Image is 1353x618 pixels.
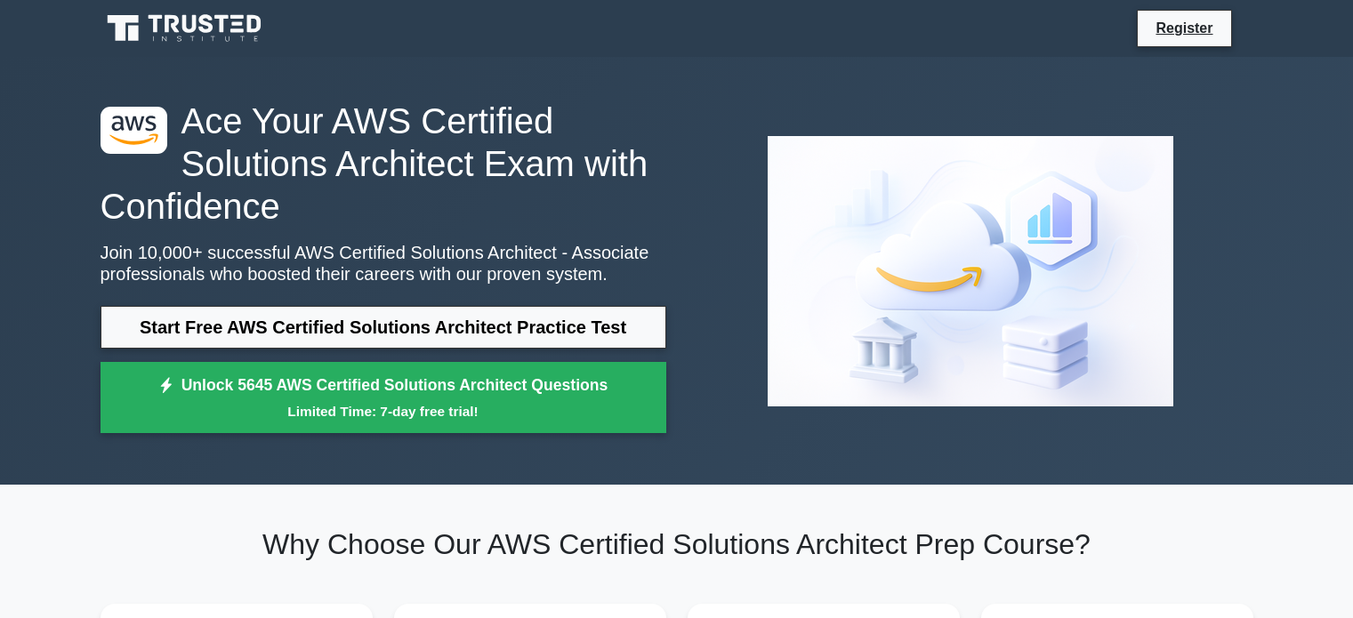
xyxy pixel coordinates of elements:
[101,362,666,433] a: Unlock 5645 AWS Certified Solutions Architect QuestionsLimited Time: 7-day free trial!
[123,401,644,421] small: Limited Time: 7-day free trial!
[101,242,666,285] p: Join 10,000+ successful AWS Certified Solutions Architect - Associate professionals who boosted t...
[753,122,1188,421] img: AWS Certified Solutions Architect - Associate Preview
[1145,17,1223,39] a: Register
[101,527,1253,561] h2: Why Choose Our AWS Certified Solutions Architect Prep Course?
[101,100,666,228] h1: Ace Your AWS Certified Solutions Architect Exam with Confidence
[101,306,666,349] a: Start Free AWS Certified Solutions Architect Practice Test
